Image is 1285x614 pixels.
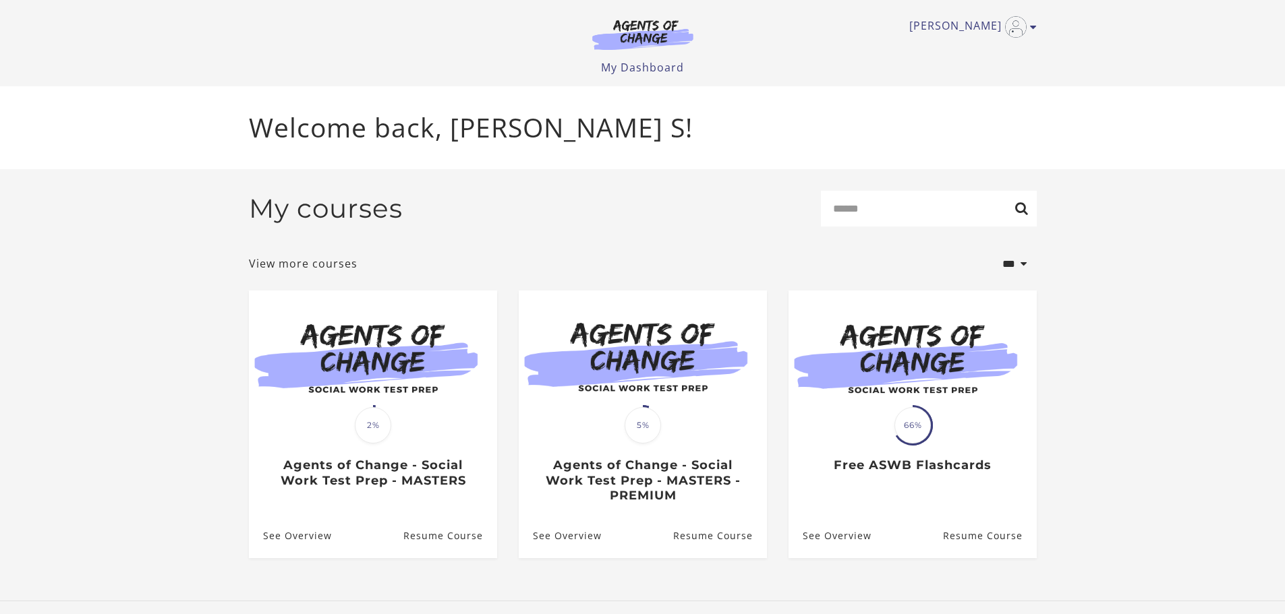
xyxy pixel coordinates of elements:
[403,514,496,557] a: Agents of Change - Social Work Test Prep - MASTERS: Resume Course
[673,514,766,557] a: Agents of Change - Social Work Test Prep - MASTERS - PREMIUM: Resume Course
[894,407,931,443] span: 66%
[909,16,1030,38] a: Toggle menu
[249,514,332,557] a: Agents of Change - Social Work Test Prep - MASTERS: See Overview
[803,458,1022,473] h3: Free ASWB Flashcards
[942,514,1036,557] a: Free ASWB Flashcards: Resume Course
[249,255,358,272] a: View more courses
[249,193,403,224] h2: My courses
[355,407,391,443] span: 2%
[519,514,602,557] a: Agents of Change - Social Work Test Prep - MASTERS - PREMIUM: See Overview
[533,458,752,503] h3: Agents of Change - Social Work Test Prep - MASTERS - PREMIUM
[625,407,661,443] span: 5%
[578,19,708,50] img: Agents of Change Logo
[601,60,684,75] a: My Dashboard
[249,108,1037,148] p: Welcome back, [PERSON_NAME] S!
[263,458,482,488] h3: Agents of Change - Social Work Test Prep - MASTERS
[789,514,872,557] a: Free ASWB Flashcards: See Overview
